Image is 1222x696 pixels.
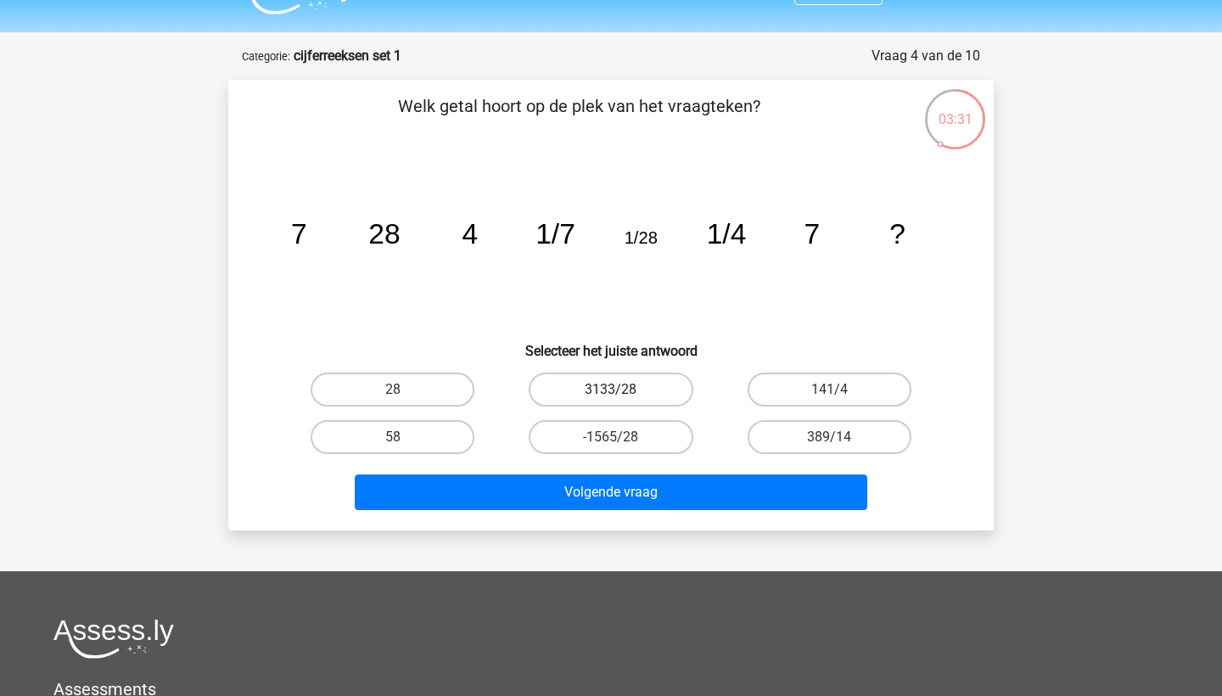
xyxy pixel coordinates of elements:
[748,373,911,407] label: 141/4
[255,329,967,359] h6: Selecteer het juiste antwoord
[625,228,658,247] tspan: 1/28
[707,218,747,250] tspan: 1/4
[535,218,575,250] tspan: 1/7
[872,46,980,66] div: Vraag 4 van de 10
[529,373,692,407] label: 3133/28
[242,50,290,63] small: Categorie:
[311,373,474,407] label: 28
[53,619,174,659] img: Assessly logo
[462,218,478,250] tspan: 4
[368,218,400,250] tspan: 28
[889,218,905,250] tspan: ?
[255,93,903,144] p: Welk getal hoort op de plek van het vraagteken?
[311,420,474,454] label: 58
[748,420,911,454] label: 389/14
[291,218,307,250] tspan: 7
[529,420,692,454] label: -1565/28
[294,48,401,64] strong: cijferreeksen set 1
[923,87,987,130] div: 03:31
[804,218,820,250] tspan: 7
[355,474,868,510] button: Volgende vraag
